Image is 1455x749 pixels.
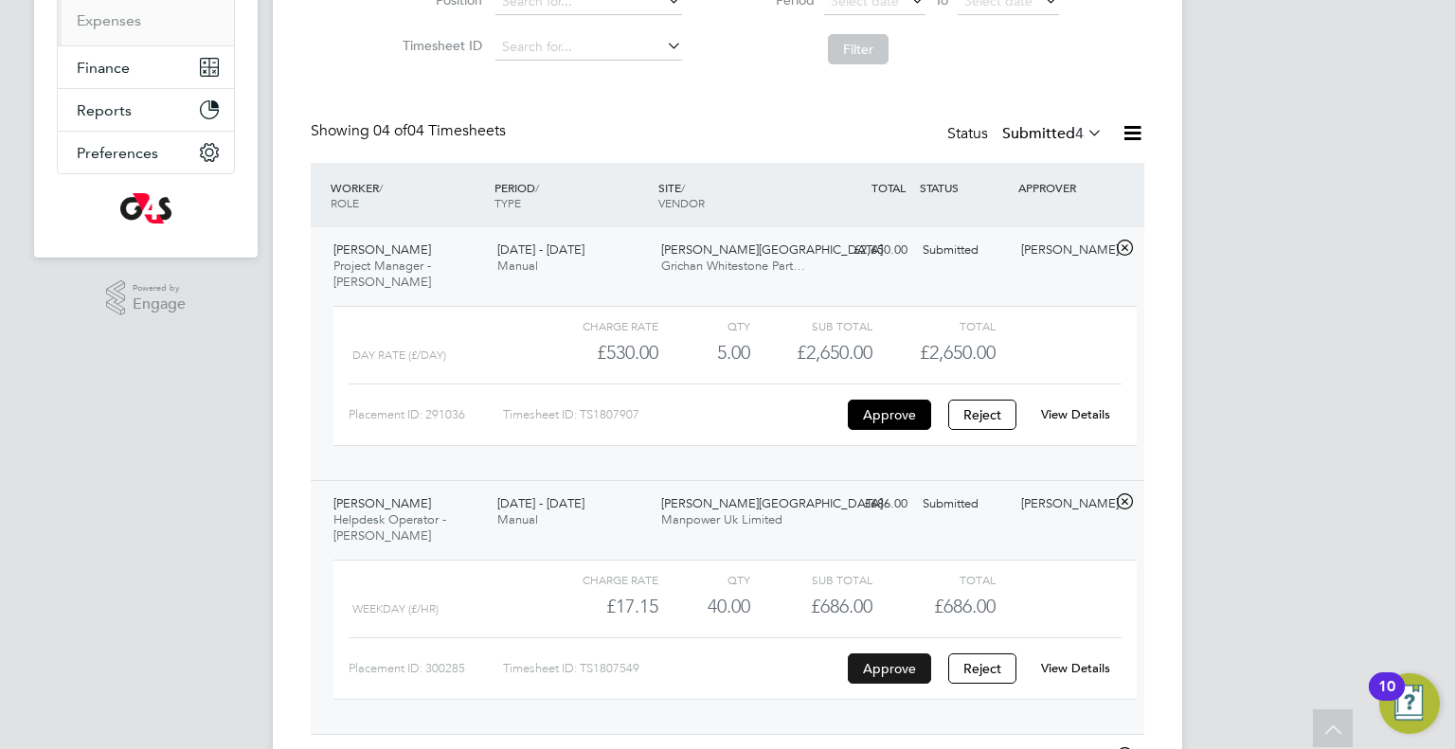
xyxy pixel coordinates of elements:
span: Project Manager - [PERSON_NAME] [333,258,431,290]
span: Grichan Whitestone Part… [661,258,805,274]
span: Day Rate (£/day) [352,348,446,362]
span: Engage [133,296,186,312]
span: [DATE] - [DATE] [497,495,584,511]
a: View Details [1041,660,1110,676]
label: Timesheet ID [397,37,482,54]
label: Submitted [1002,124,1103,143]
span: / [379,180,383,195]
a: Powered byEngage [106,280,187,316]
a: View Details [1041,406,1110,422]
span: Manual [497,511,538,527]
div: Submitted [915,235,1014,266]
div: Sub Total [750,568,872,591]
span: ROLE [331,195,359,210]
div: QTY [658,314,750,337]
button: Approve [848,653,931,684]
button: Reject [948,400,1016,430]
a: Go to home page [57,193,235,223]
div: £2,650.00 [750,337,872,368]
span: Reports [77,101,132,119]
span: Manual [497,258,538,274]
span: Finance [77,59,130,77]
span: £686.00 [934,595,996,617]
span: TYPE [494,195,521,210]
div: [PERSON_NAME] [1014,489,1112,520]
span: Weekday (£/HR) [352,602,439,615]
div: Placement ID: 291036 [349,400,503,430]
div: Submitted [915,489,1014,520]
div: Placement ID: 300285 [349,653,503,684]
span: [PERSON_NAME] [333,241,431,258]
div: PERIOD [490,170,654,220]
span: 04 Timesheets [373,121,506,140]
span: / [535,180,539,195]
button: Open Resource Center, 10 new notifications [1379,673,1440,734]
div: [PERSON_NAME] [1014,235,1112,266]
span: Preferences [77,144,158,162]
button: Filter [828,34,889,64]
span: £2,650.00 [920,341,996,364]
button: Approve [848,400,931,430]
div: QTY [658,568,750,591]
span: VENDOR [658,195,705,210]
div: 5.00 [658,337,750,368]
span: TOTAL [871,180,906,195]
div: Total [872,568,995,591]
div: £2,650.00 [817,235,915,266]
div: £530.00 [536,337,658,368]
span: [PERSON_NAME][GEOGRAPHIC_DATA] [661,495,883,511]
span: 4 [1075,124,1084,143]
span: Helpdesk Operator - [PERSON_NAME] [333,511,446,544]
div: Total [872,314,995,337]
div: 40.00 [658,591,750,622]
div: WORKER [326,170,490,220]
button: Preferences [58,132,234,173]
button: Finance [58,46,234,88]
img: g4s-logo-retina.png [120,193,171,223]
span: Manpower Uk Limited [661,511,782,527]
span: / [681,180,685,195]
div: £686.00 [750,591,872,622]
span: 04 of [373,121,407,140]
div: £17.15 [536,591,658,622]
div: Charge rate [536,568,658,591]
div: Showing [311,121,510,141]
div: Charge rate [536,314,658,337]
div: £686.00 [817,489,915,520]
input: Search for... [495,34,682,61]
div: Timesheet ID: TS1807907 [503,400,843,430]
div: STATUS [915,170,1014,205]
span: [PERSON_NAME][GEOGRAPHIC_DATA] [661,241,883,258]
span: [PERSON_NAME] [333,495,431,511]
div: SITE [654,170,817,220]
div: Status [947,121,1106,148]
span: [DATE] - [DATE] [497,241,584,258]
span: Powered by [133,280,186,296]
div: APPROVER [1014,170,1112,205]
a: Expenses [77,11,141,29]
div: 10 [1378,687,1395,711]
div: Sub Total [750,314,872,337]
button: Reject [948,653,1016,684]
div: Timesheet ID: TS1807549 [503,653,843,684]
button: Reports [58,89,234,131]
